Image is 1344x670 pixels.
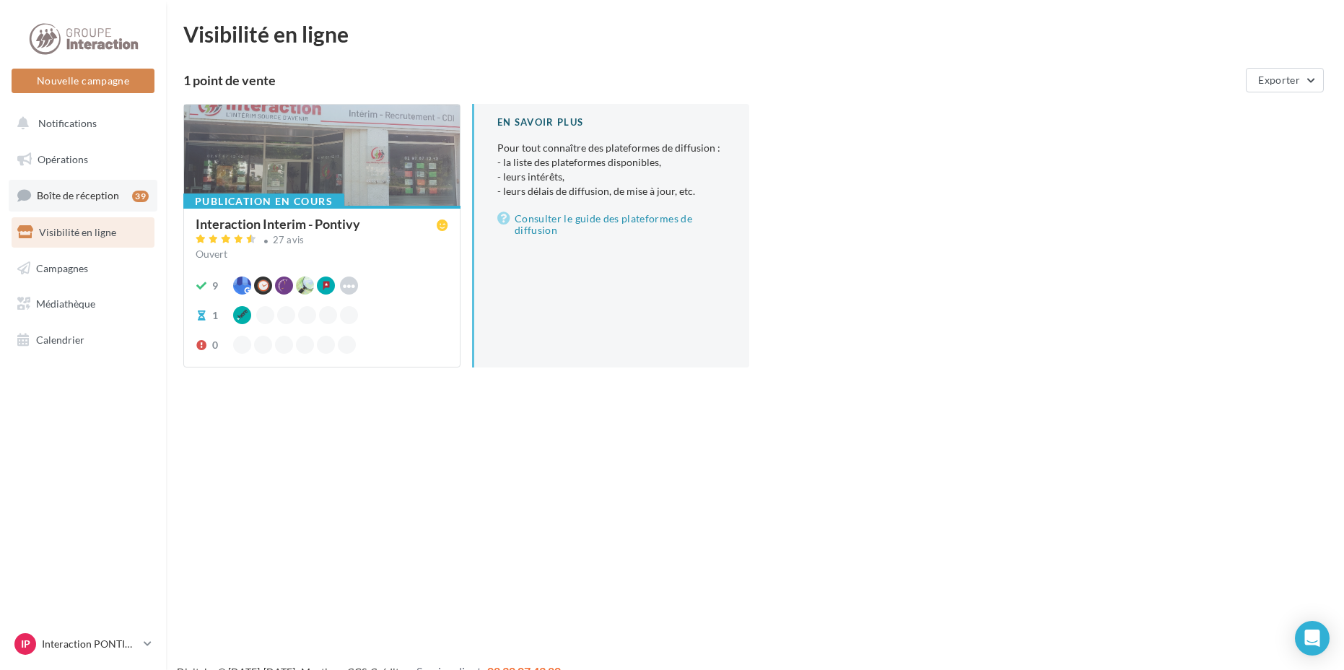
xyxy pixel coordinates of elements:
span: Exporter [1258,74,1300,86]
p: Pour tout connaître des plateformes de diffusion : [497,141,726,199]
div: 9 [212,279,218,293]
div: Visibilité en ligne [183,23,1327,45]
span: Opérations [38,153,88,165]
span: IP [21,637,30,651]
a: Boîte de réception39 [9,180,157,211]
a: Opérations [9,144,157,175]
div: 0 [212,338,218,352]
div: Interaction Interim - Pontivy [196,217,360,230]
button: Notifications [9,108,152,139]
a: Médiathèque [9,289,157,319]
span: Ouvert [196,248,227,260]
span: Boîte de réception [37,189,119,201]
span: Calendrier [36,334,84,346]
a: Visibilité en ligne [9,217,157,248]
span: Médiathèque [36,297,95,310]
li: - la liste des plateformes disponibles, [497,155,726,170]
span: Campagnes [36,261,88,274]
button: Nouvelle campagne [12,69,154,93]
li: - leurs délais de diffusion, de mise à jour, etc. [497,184,726,199]
a: Consulter le guide des plateformes de diffusion [497,210,726,239]
div: En savoir plus [497,116,726,129]
div: Publication en cours [183,193,344,209]
div: 1 [212,308,218,323]
a: Calendrier [9,325,157,355]
li: - leurs intérêts, [497,170,726,184]
span: Visibilité en ligne [39,226,116,238]
div: 27 avis [273,235,305,245]
a: 27 avis [196,232,448,250]
div: Open Intercom Messenger [1295,621,1330,656]
span: Notifications [38,117,97,129]
p: Interaction PONTIVY [42,637,138,651]
a: IP Interaction PONTIVY [12,630,154,658]
a: Campagnes [9,253,157,284]
button: Exporter [1246,68,1324,92]
div: 39 [132,191,149,202]
div: 1 point de vente [183,74,1240,87]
